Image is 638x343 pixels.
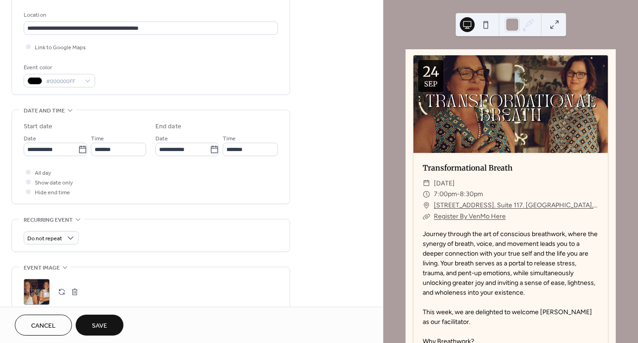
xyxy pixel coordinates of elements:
[434,212,506,220] a: Register By VenMo Here
[31,321,56,331] span: Cancel
[35,43,86,53] span: Link to Google Maps
[24,263,60,273] span: Event image
[155,122,181,132] div: End date
[24,215,73,225] span: Recurring event
[24,10,276,20] div: Location
[423,200,430,211] div: ​
[92,321,107,331] span: Save
[423,211,430,222] div: ​
[35,178,73,188] span: Show date only
[155,134,168,144] span: Date
[24,279,50,305] div: ;
[423,163,513,172] a: Transformational Breath
[434,178,455,189] span: [DATE]
[35,188,70,198] span: Hide end time
[424,80,438,87] div: Sep
[24,134,36,144] span: Date
[35,168,51,178] span: All day
[423,65,439,79] div: 24
[91,134,104,144] span: Time
[46,77,80,86] span: #000000FF
[223,134,236,144] span: Time
[460,189,483,200] span: 8:30pm
[434,200,599,211] a: [STREET_ADDRESS]. Suite 117. [GEOGRAPHIC_DATA], [GEOGRAPHIC_DATA]
[76,315,123,336] button: Save
[457,189,460,200] span: -
[423,189,430,200] div: ​
[434,189,457,200] span: 7:00pm
[24,106,65,116] span: Date and time
[15,315,72,336] button: Cancel
[423,178,430,189] div: ​
[24,122,52,132] div: Start date
[24,63,93,73] div: Event color
[27,233,62,244] span: Do not repeat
